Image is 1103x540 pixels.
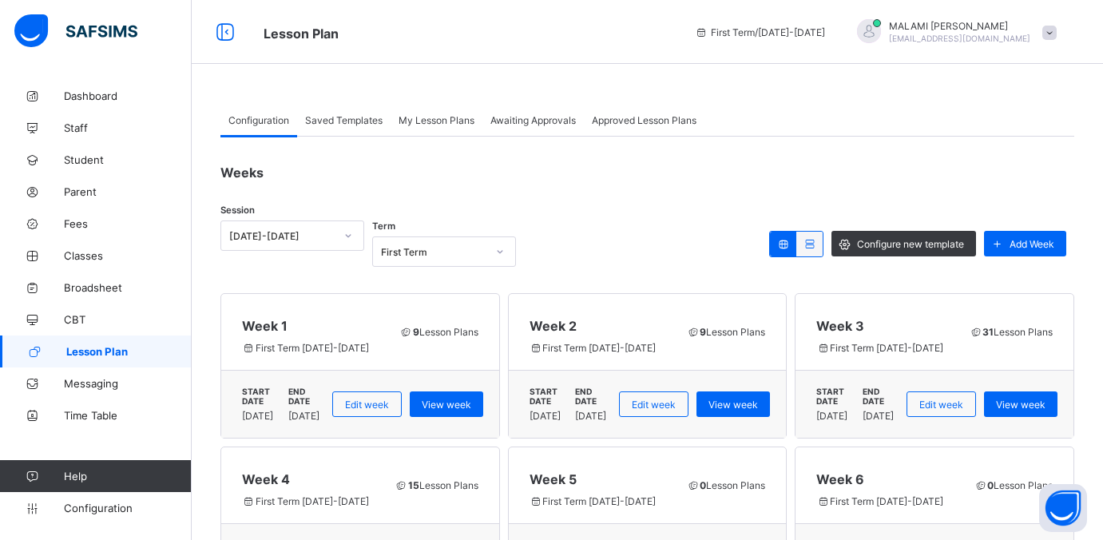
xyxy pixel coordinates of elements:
[530,342,669,354] span: First Term [DATE]-[DATE]
[220,165,264,181] span: Weeks
[996,399,1045,411] span: View week
[592,114,696,126] span: Approved Lesson Plans
[242,342,382,354] span: First Term [DATE]-[DATE]
[530,471,669,487] span: Week 5
[64,217,192,230] span: Fees
[974,479,1053,491] span: Lesson Plans
[395,479,478,491] span: Lesson Plans
[220,204,255,216] span: Session
[305,114,383,126] span: Saved Templates
[632,399,676,411] span: Edit week
[575,387,611,406] span: END DATE
[1039,484,1087,532] button: Open asap
[229,230,335,242] div: [DATE]-[DATE]
[399,114,474,126] span: My Lesson Plans
[242,495,377,507] span: First Term [DATE]-[DATE]
[687,326,766,338] span: Lesson Plans
[64,185,192,198] span: Parent
[530,410,566,422] span: [DATE]
[889,20,1030,32] span: MALAMI [PERSON_NAME]
[64,470,191,482] span: Help
[969,326,1053,338] span: Lesson Plans
[687,479,766,491] span: Lesson Plans
[816,318,951,334] span: Week 3
[66,345,192,358] span: Lesson Plan
[816,342,951,354] span: First Term [DATE]-[DATE]
[530,387,571,406] span: START DATE
[816,387,858,406] span: START DATE
[700,326,706,338] b: 9
[695,26,825,38] span: session/term information
[399,326,478,338] span: Lesson Plans
[490,114,576,126] span: Awaiting Approvals
[242,318,382,334] span: Week 1
[857,238,964,250] span: Configure new template
[530,495,669,507] span: First Term [DATE]-[DATE]
[345,399,389,411] span: Edit week
[408,479,419,491] b: 15
[64,153,192,166] span: Student
[288,410,319,422] span: [DATE]
[982,326,994,338] b: 31
[1010,238,1054,250] span: Add Week
[708,399,758,411] span: View week
[919,399,963,411] span: Edit week
[816,410,853,422] span: [DATE]
[530,318,669,334] span: Week 2
[700,479,706,491] b: 0
[816,471,956,487] span: Week 6
[242,410,279,422] span: [DATE]
[422,399,471,411] span: View week
[242,471,377,487] span: Week 4
[64,502,191,514] span: Configuration
[64,377,192,390] span: Messaging
[264,26,339,42] span: Lesson Plan
[64,313,192,326] span: CBT
[372,220,395,232] span: Term
[64,281,192,294] span: Broadsheet
[64,249,192,262] span: Classes
[228,114,289,126] span: Configuration
[889,34,1030,43] span: [EMAIL_ADDRESS][DOMAIN_NAME]
[816,495,956,507] span: First Term [DATE]-[DATE]
[381,246,486,258] div: First Term
[64,89,192,102] span: Dashboard
[288,387,324,406] span: END DATE
[14,14,137,48] img: safsims
[863,387,899,406] span: END DATE
[987,479,994,491] b: 0
[242,387,284,406] span: START DATE
[841,19,1065,46] div: MALAMIMOHAMMED
[413,326,419,338] b: 9
[863,410,894,422] span: [DATE]
[575,410,606,422] span: [DATE]
[64,121,192,134] span: Staff
[64,409,192,422] span: Time Table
